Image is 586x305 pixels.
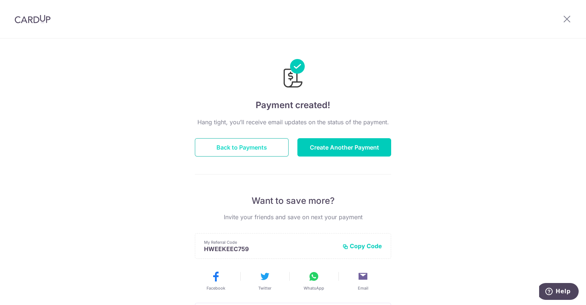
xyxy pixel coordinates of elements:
p: Want to save more? [195,195,391,207]
img: Payments [281,59,305,90]
img: CardUp [15,15,51,23]
h4: Payment created! [195,99,391,112]
button: WhatsApp [292,271,335,291]
button: Copy Code [342,242,382,250]
p: Invite your friends and save on next your payment [195,213,391,221]
p: HWEEKEEC759 [204,245,337,253]
span: Twitter [258,285,271,291]
button: Create Another Payment [297,138,391,157]
span: Email [358,285,368,291]
button: Back to Payments [195,138,289,157]
p: Hang tight, you’ll receive email updates on the status of the payment. [195,118,391,126]
span: Facebook [207,285,225,291]
button: Twitter [243,271,286,291]
p: My Referral Code [204,239,337,245]
span: WhatsApp [304,285,324,291]
iframe: Opens a widget where you can find more information [539,283,579,301]
button: Email [341,271,385,291]
button: Facebook [194,271,237,291]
